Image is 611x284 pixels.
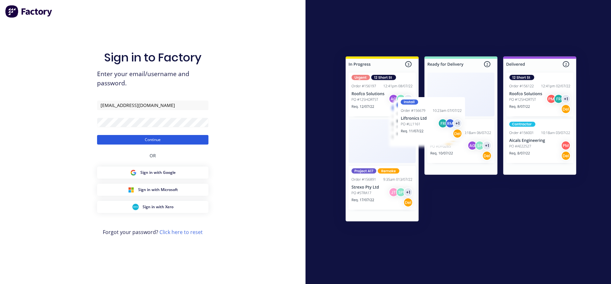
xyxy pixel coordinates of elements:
span: Enter your email/username and password. [97,69,208,88]
img: Google Sign in [130,169,137,176]
button: Continue [97,135,208,145]
img: Xero Sign in [132,204,139,210]
h1: Sign in to Factory [104,51,201,64]
button: Google Sign inSign in with Google [97,167,208,179]
button: Xero Sign inSign in with Xero [97,201,208,213]
img: Microsoft Sign in [128,187,134,193]
button: Microsoft Sign inSign in with Microsoft [97,184,208,196]
a: Click here to reset [159,229,203,236]
span: Sign in with Microsoft [138,187,178,193]
span: Sign in with Google [140,170,176,175]
div: OR [150,145,156,167]
span: Sign in with Xero [143,204,173,210]
img: Sign in [332,44,590,237]
input: Email/Username [97,101,208,110]
img: Factory [5,5,53,18]
span: Forgot your password? [103,228,203,236]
